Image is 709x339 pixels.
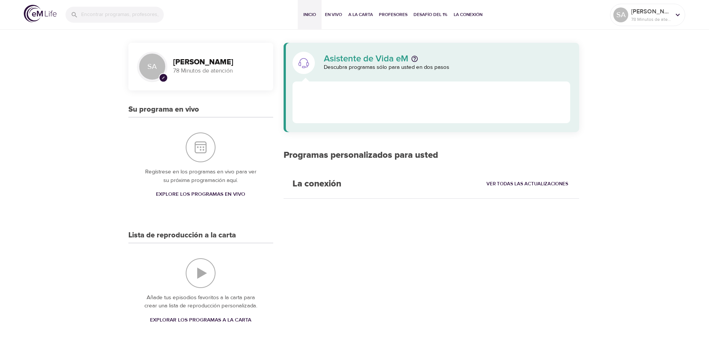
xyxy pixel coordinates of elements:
span: Profesores [379,11,408,19]
span: A la carta [348,11,373,19]
img: Asistente de Vida eM [298,57,310,69]
a: Explorar los programas a la carta [147,313,254,327]
a: Explore los programas en vivo [153,188,248,201]
p: Regístrese en los programas en vivo para ver su próxima programación aquí. [143,168,258,185]
h2: La conexión [284,170,350,198]
h2: Programas personalizados para usted [284,150,579,161]
p: 78 Minutos de atención [173,67,264,75]
h3: Su programa en vivo [128,105,199,114]
img: logo [24,5,57,22]
p: 78 Minutos de atención [631,16,671,23]
p: Descubra programas sólo para usted en dos pasos [324,63,571,72]
h3: Lista de reproducción a la carta [128,231,236,240]
div: SA [137,52,167,81]
span: Explorar los programas a la carta [150,316,251,325]
h3: [PERSON_NAME] [173,58,264,67]
a: Ver todas las actualizaciones [485,178,570,190]
span: En vivo [325,11,342,19]
span: Inicio [301,11,319,19]
p: Añade tus episodios favoritos a la carta para crear una lista de reproducción personalizada. [143,294,258,310]
p: [PERSON_NAME] [631,7,671,16]
img: Su programa en vivo [186,132,215,162]
p: Asistente de Vida eM [324,54,408,63]
span: Ver todas las actualizaciones [486,180,568,188]
input: Encontrar programas, profesores, etc... [81,7,164,23]
img: Lista de reproducción a la carta [186,258,215,288]
span: Explore los programas en vivo [156,190,245,199]
span: La Conexión [454,11,482,19]
div: SA [613,7,628,22]
span: Desafío del 1% [413,11,448,19]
